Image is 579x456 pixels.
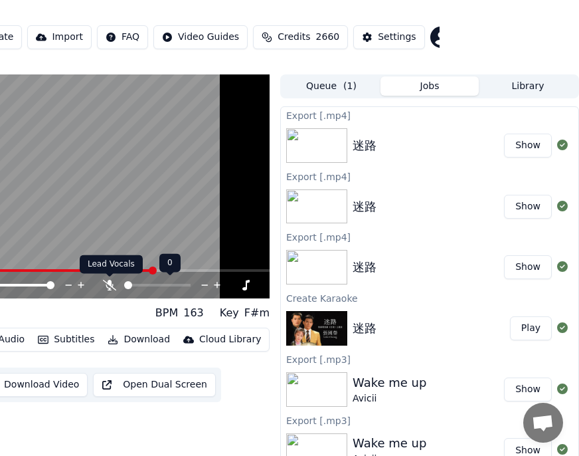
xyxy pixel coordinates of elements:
[504,134,552,158] button: Show
[33,330,100,349] button: Subtitles
[353,136,376,155] div: 迷路
[253,25,348,49] button: Credits2660
[378,31,416,44] div: Settings
[199,333,261,346] div: Cloud Library
[353,258,376,277] div: 迷路
[353,197,376,216] div: 迷路
[80,255,143,274] div: Lead Vocals
[220,305,239,321] div: Key
[155,305,178,321] div: BPM
[97,25,148,49] button: FAQ
[281,412,578,428] div: Export [.mp3]
[353,319,376,338] div: 迷路
[153,25,248,49] button: Video Guides
[479,76,577,96] button: Library
[282,76,380,96] button: Queue
[353,25,424,49] button: Settings
[281,168,578,184] div: Export [.mp4]
[159,254,181,273] div: 0
[510,316,552,340] button: Play
[244,305,270,321] div: F#m
[93,373,216,397] button: Open Dual Screen
[281,351,578,367] div: Export [.mp3]
[504,195,552,219] button: Show
[353,434,426,453] div: Wake me up
[278,31,310,44] span: Credits
[27,25,91,49] button: Import
[504,378,552,401] button: Show
[380,76,479,96] button: Jobs
[353,374,426,392] div: Wake me up
[353,392,426,405] div: Avicii
[102,330,175,349] button: Download
[281,290,578,306] div: Create Karaoke
[183,305,204,321] div: 163
[504,255,552,279] button: Show
[316,31,340,44] span: 2660
[281,107,578,123] div: Export [.mp4]
[343,80,357,93] span: ( 1 )
[281,229,578,245] div: Export [.mp4]
[523,403,563,443] a: 打開聊天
